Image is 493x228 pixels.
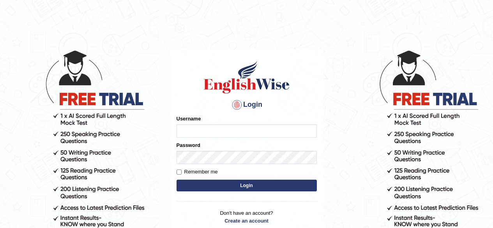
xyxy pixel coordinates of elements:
[177,141,200,149] label: Password
[177,168,218,176] label: Remember me
[177,170,182,175] input: Remember me
[177,217,317,224] a: Create an account
[177,180,317,191] button: Login
[177,115,201,122] label: Username
[202,60,291,95] img: Logo of English Wise sign in for intelligent practice with AI
[177,99,317,111] h4: Login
